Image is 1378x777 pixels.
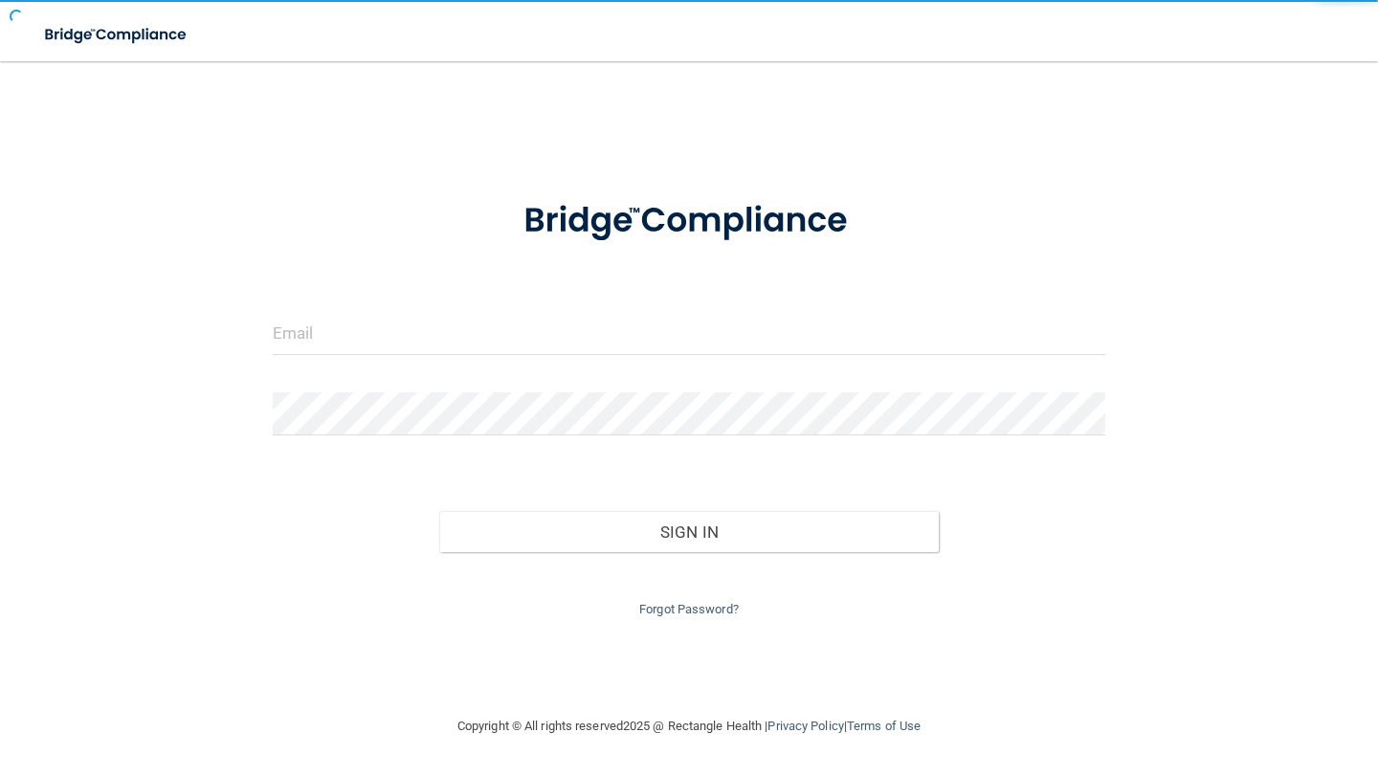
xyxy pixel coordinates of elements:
a: Forgot Password? [639,602,739,616]
img: bridge_compliance_login_screen.278c3ca4.svg [29,15,205,55]
div: Copyright © All rights reserved 2025 @ Rectangle Health | | [340,696,1038,757]
button: Sign In [439,511,939,553]
img: bridge_compliance_login_screen.278c3ca4.svg [488,176,890,266]
a: Privacy Policy [767,719,843,733]
input: Email [273,312,1105,355]
a: Terms of Use [847,719,921,733]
